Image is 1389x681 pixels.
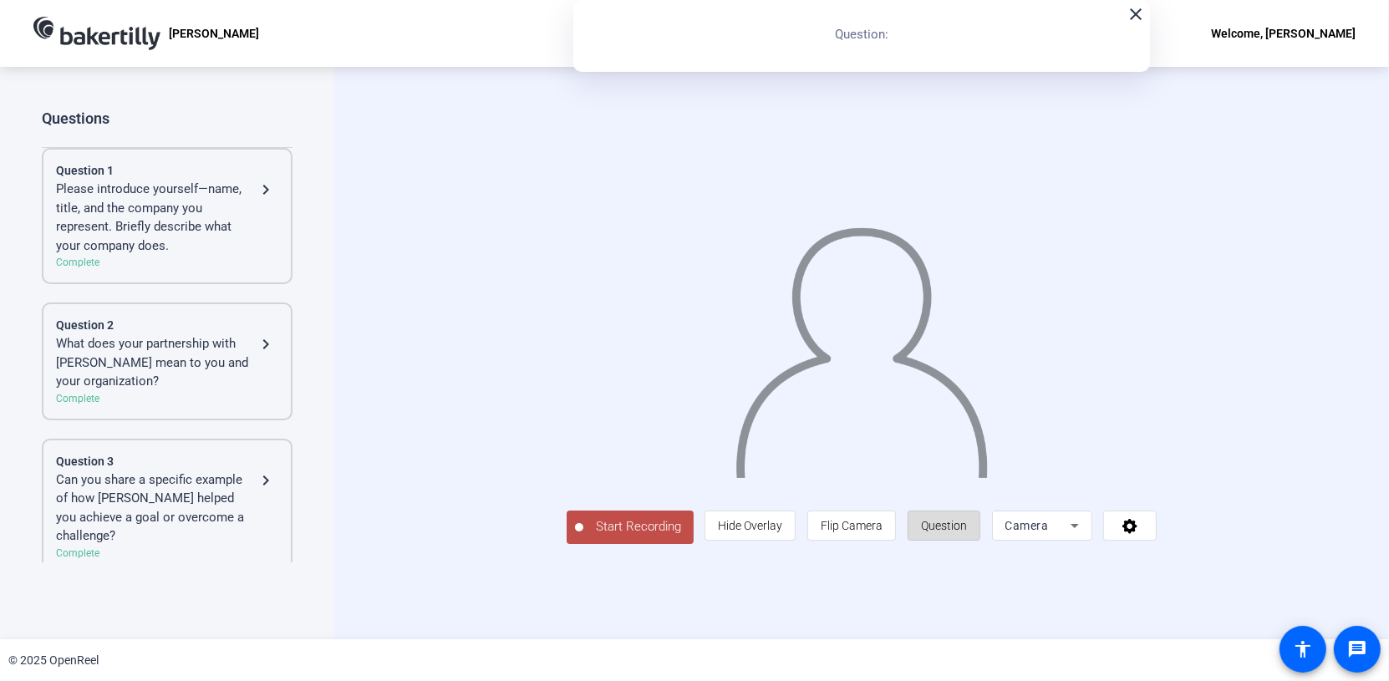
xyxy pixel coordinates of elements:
[718,519,782,532] span: Hide Overlay
[1005,519,1049,532] span: Camera
[821,519,883,532] span: Flip Camera
[42,109,293,129] div: Questions
[256,470,276,490] mat-icon: navigate_next
[256,180,276,200] mat-icon: navigate_next
[1126,4,1146,24] mat-icon: close
[705,511,796,541] button: Hide Overlay
[1347,639,1367,659] mat-icon: message
[921,519,967,532] span: Question
[256,334,276,354] mat-icon: navigate_next
[169,23,259,43] p: [PERSON_NAME]
[56,180,256,255] div: Please introduce yourself—name, title, and the company you represent. Briefly describe what your ...
[908,511,980,541] button: Question
[56,255,278,270] div: Complete
[1293,639,1313,659] mat-icon: accessibility
[807,511,896,541] button: Flip Camera
[56,162,278,180] div: Question 1
[56,470,256,546] div: Can you share a specific example of how [PERSON_NAME] helped you achieve a goal or overcome a cha...
[56,453,278,470] div: Question 3
[56,317,278,334] div: Question 2
[567,511,694,544] button: Start Recording
[8,652,99,669] div: © 2025 OpenReel
[1211,23,1356,43] div: Welcome, [PERSON_NAME]
[583,517,694,536] span: Start Recording
[835,25,888,44] p: Question:
[734,212,990,478] img: overlay
[56,391,278,406] div: Complete
[56,334,256,391] div: What does your partnership with [PERSON_NAME] mean to you and your organization?
[33,17,160,50] img: OpenReel logo
[56,546,278,561] div: Complete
